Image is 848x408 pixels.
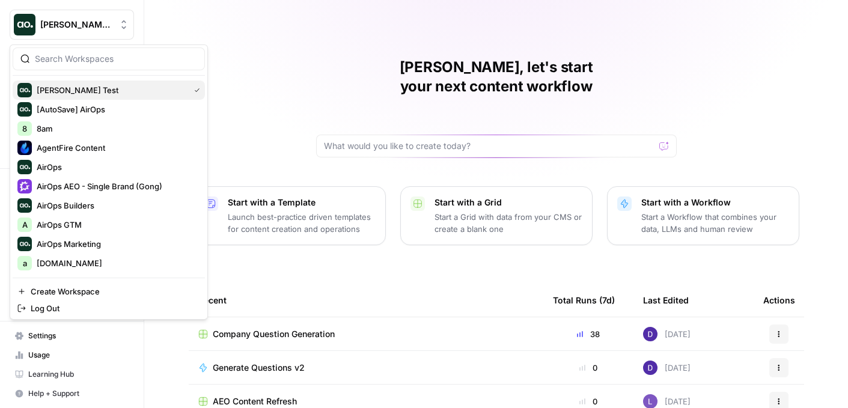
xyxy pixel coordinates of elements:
[22,219,28,231] span: A
[643,284,689,317] div: Last Edited
[213,395,297,407] span: AEO Content Refresh
[37,103,195,115] span: [AutoSave] AirOps
[194,186,386,245] button: Start with a TemplateLaunch best-practice driven templates for content creation and operations
[10,365,134,384] a: Learning Hub
[37,123,195,135] span: 8am
[435,211,582,235] p: Start a Grid with data from your CMS or create a blank one
[17,160,32,174] img: AirOps Logo
[37,219,195,231] span: AirOps GTM
[28,388,129,399] span: Help + Support
[198,328,534,340] a: Company Question Generation
[37,199,195,212] span: AirOps Builders
[553,328,624,340] div: 38
[37,238,195,250] span: AirOps Marketing
[435,196,582,209] p: Start with a Grid
[228,196,376,209] p: Start with a Template
[10,346,134,365] a: Usage
[553,362,624,374] div: 0
[17,141,32,155] img: AgentFire Content Logo
[553,395,624,407] div: 0
[40,19,113,31] span: [PERSON_NAME] Test
[213,362,305,374] span: Generate Questions v2
[213,328,335,340] span: Company Question Generation
[10,10,134,40] button: Workspace: Dillon Test
[198,362,534,374] a: Generate Questions v2
[28,369,129,380] span: Learning Hub
[22,123,27,135] span: 8
[13,300,205,317] a: Log Out
[17,179,32,193] img: AirOps AEO - Single Brand (Gong) Logo
[23,257,27,269] span: a
[31,302,195,314] span: Log Out
[607,186,799,245] button: Start with a WorkflowStart a Workflow that combines your data, LLMs and human review
[553,284,615,317] div: Total Runs (7d)
[37,142,195,154] span: AgentFire Content
[14,14,35,35] img: Dillon Test Logo
[228,211,376,235] p: Launch best-practice driven templates for content creation and operations
[17,198,32,213] img: AirOps Builders Logo
[641,196,789,209] p: Start with a Workflow
[324,140,654,152] input: What would you like to create today?
[37,161,195,173] span: AirOps
[28,330,129,341] span: Settings
[10,384,134,403] button: Help + Support
[198,284,534,317] div: Recent
[37,180,195,192] span: AirOps AEO - Single Brand (Gong)
[17,83,32,97] img: Dillon Test Logo
[763,284,795,317] div: Actions
[316,58,677,96] h1: [PERSON_NAME], let's start your next content workflow
[643,327,657,341] img: 6clbhjv5t98vtpq4yyt91utag0vy
[28,350,129,361] span: Usage
[643,361,691,375] div: [DATE]
[37,257,195,269] span: [DOMAIN_NAME]
[400,186,593,245] button: Start with a GridStart a Grid with data from your CMS or create a blank one
[37,84,185,96] span: [PERSON_NAME] Test
[198,395,534,407] a: AEO Content Refresh
[31,285,195,297] span: Create Workspace
[643,327,691,341] div: [DATE]
[10,44,208,320] div: Workspace: Dillon Test
[641,211,789,235] p: Start a Workflow that combines your data, LLMs and human review
[643,361,657,375] img: 6clbhjv5t98vtpq4yyt91utag0vy
[17,102,32,117] img: [AutoSave] AirOps Logo
[13,283,205,300] a: Create Workspace
[10,326,134,346] a: Settings
[35,53,197,65] input: Search Workspaces
[17,237,32,251] img: AirOps Marketing Logo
